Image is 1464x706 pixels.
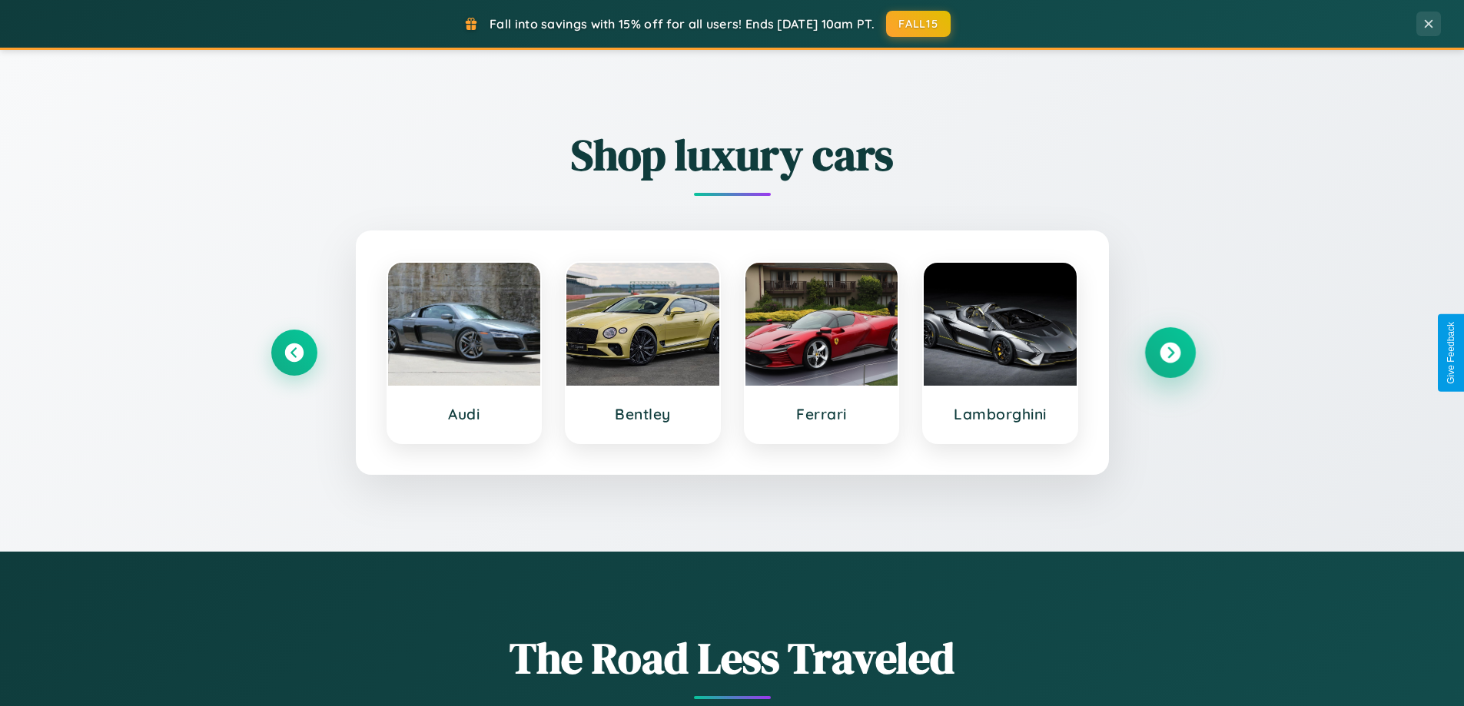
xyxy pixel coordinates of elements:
[403,405,526,423] h3: Audi
[582,405,704,423] h3: Bentley
[1446,322,1456,384] div: Give Feedback
[271,125,1193,184] h2: Shop luxury cars
[271,628,1193,688] h1: The Road Less Traveled
[761,405,883,423] h3: Ferrari
[490,16,875,31] span: Fall into savings with 15% off for all users! Ends [DATE] 10am PT.
[886,11,951,37] button: FALL15
[939,405,1061,423] h3: Lamborghini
